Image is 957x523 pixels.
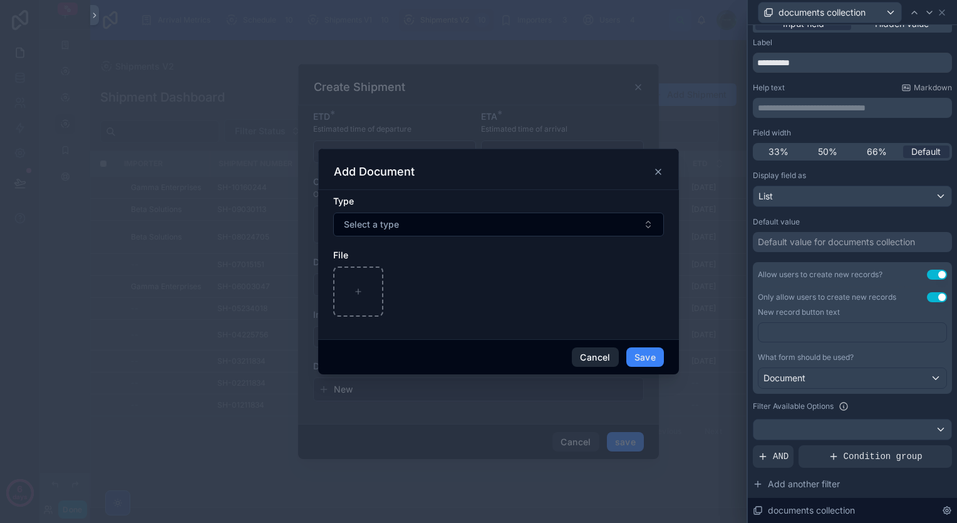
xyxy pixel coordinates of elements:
label: New record button text [758,307,840,317]
div: scrollable content [758,322,947,352]
span: documents collection [768,504,855,517]
span: Select a type [344,218,399,231]
button: Add another filter [753,473,952,495]
label: Only allow users to create new records [758,292,896,302]
span: 50% [818,145,837,158]
span: Condition group [844,450,923,463]
div: Default value for documents collection [758,236,915,248]
label: Field width [753,128,791,138]
div: Allow users to create new records? [758,270,882,280]
span: 33% [768,145,789,158]
label: Display field as [753,171,806,181]
span: Add another filter [768,478,840,490]
button: Select Button [333,213,664,236]
span: 66% [867,145,887,158]
button: List [753,186,952,207]
div: scrollable content [753,98,952,118]
a: Markdown [901,83,952,93]
button: Cancel [572,347,618,367]
label: Help text [753,83,785,93]
h3: Add Document [334,164,415,179]
span: Document [763,372,805,384]
label: Default value [753,217,800,227]
button: Save [626,347,664,367]
span: documents collection [779,6,866,19]
button: documents collection [758,2,902,23]
button: Document [758,367,947,389]
span: File [333,250,348,260]
span: AND [773,450,789,463]
label: Label [753,38,772,48]
span: Type [333,196,354,206]
span: List [758,190,773,203]
label: Filter Available Options [753,401,834,411]
span: Default [911,145,941,158]
span: What form should be used? [758,352,854,362]
span: Markdown [914,83,952,93]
